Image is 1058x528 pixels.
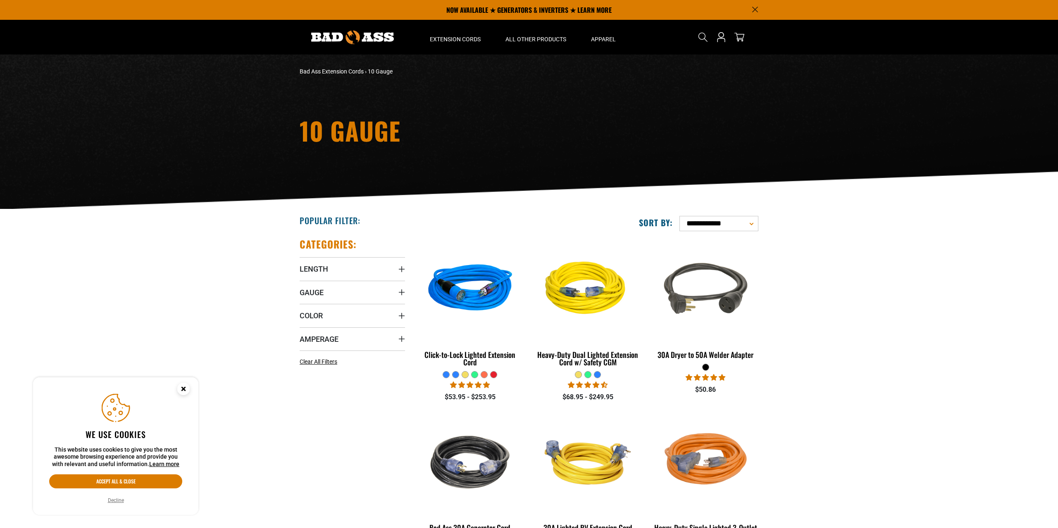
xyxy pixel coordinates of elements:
summary: Search [696,31,710,44]
h2: Popular Filter: [300,215,360,226]
span: Apparel [591,36,616,43]
span: Color [300,311,323,320]
h2: Categories: [300,238,357,251]
a: blue Click-to-Lock Lighted Extension Cord [417,238,523,371]
a: yellow Heavy-Duty Dual Lighted Extension Cord w/ Safety CGM [535,238,641,371]
span: Extension Cords [430,36,481,43]
span: 5.00 stars [686,374,725,381]
img: orange [653,414,758,509]
span: 4.64 stars [568,381,608,389]
h2: We use cookies [49,429,182,440]
img: blue [418,242,522,337]
a: Learn more [149,461,179,467]
button: Accept all & close [49,474,182,488]
div: $53.95 - $253.95 [417,392,523,402]
span: Length [300,264,328,274]
span: All Other Products [505,36,566,43]
aside: Cookie Consent [33,377,198,515]
p: This website uses cookies to give you the most awesome browsing experience and provide you with r... [49,446,182,468]
summary: Length [300,257,405,280]
span: › [365,68,367,75]
img: black [418,414,522,509]
img: black [653,242,758,337]
summary: Gauge [300,281,405,304]
div: 30A Dryer to 50A Welder Adapter [653,351,758,358]
span: Gauge [300,288,324,297]
nav: breadcrumbs [300,67,601,76]
h1: 10 Gauge [300,118,601,143]
a: black 30A Dryer to 50A Welder Adapter [653,238,758,363]
summary: Amperage [300,327,405,350]
div: $68.95 - $249.95 [535,392,641,402]
summary: Extension Cords [417,20,493,54]
a: Clear All Filters [300,358,341,366]
img: Bad Ass Extension Cords [311,31,394,44]
label: Sort by: [639,217,673,228]
div: $50.86 [653,385,758,395]
summary: Apparel [579,20,628,54]
summary: All Other Products [493,20,579,54]
span: 4.87 stars [450,381,490,389]
span: 10 Gauge [368,68,393,75]
img: yellow [536,414,640,509]
span: Amperage [300,334,338,344]
a: Bad Ass Extension Cords [300,68,364,75]
div: Heavy-Duty Dual Lighted Extension Cord w/ Safety CGM [535,351,641,366]
summary: Color [300,304,405,327]
button: Decline [105,496,126,504]
img: yellow [536,242,640,337]
div: Click-to-Lock Lighted Extension Cord [417,351,523,366]
span: Clear All Filters [300,358,337,365]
